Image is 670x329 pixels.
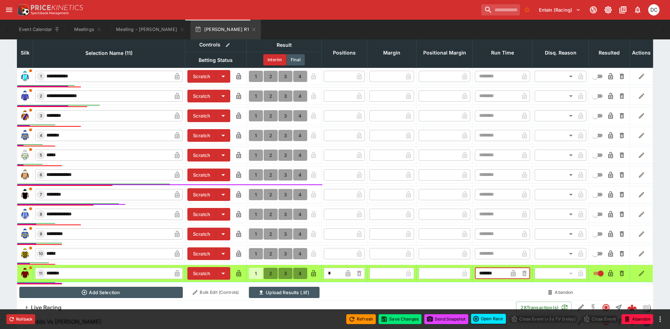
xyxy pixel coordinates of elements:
button: [PERSON_NAME] R1 [191,20,261,39]
button: 2 [264,150,278,161]
button: Abandon [621,314,653,324]
div: liveracing [642,303,650,312]
img: runner 10 [19,248,31,259]
button: Meetings [65,20,110,39]
img: runner 11 [19,268,31,279]
button: 4 [293,90,307,102]
div: David Crockford [648,4,659,15]
button: 1 [249,268,263,279]
img: runner 2 [19,90,31,102]
button: 1 [249,150,263,161]
span: 9 [38,232,44,236]
button: Scratch [187,208,216,221]
button: Documentation [617,4,629,16]
svg: Closed [602,303,610,312]
img: runner 4 [19,130,31,141]
button: Final [286,54,305,65]
span: 5 [38,153,44,158]
button: 3 [278,110,292,121]
button: 2 [264,90,278,102]
button: 3 [278,130,292,141]
button: Straight [612,301,625,314]
button: Save Changes [379,314,421,324]
span: 3 [38,113,44,118]
span: 11 [38,271,44,276]
button: 2 [264,268,278,279]
button: SGM Disabled [587,301,600,314]
button: 4 [293,248,307,259]
img: runner 5 [19,150,31,161]
span: Mark an event as closed and abandoned. [621,315,653,322]
input: search [481,4,520,15]
button: 1 [249,71,263,82]
button: 1 [249,248,263,259]
button: Rollback [6,314,35,324]
button: Scratch [187,129,216,142]
button: 3 [278,90,292,102]
h6: Live Racing [31,304,62,311]
button: 4 [293,150,307,161]
button: Connected to PK [587,4,600,16]
button: Upload Results (.lif) [249,287,320,298]
img: runner 7 [19,189,31,200]
button: 2 [264,130,278,141]
th: Controls [185,38,246,52]
button: Live Racing [17,300,516,315]
span: 1 [39,74,43,79]
button: 2 [264,248,278,259]
button: 3 [278,248,292,259]
th: Actions [630,38,653,68]
button: Refresh [346,314,376,324]
button: 4 [293,268,307,279]
div: 6ccec17e-6a01-4604-b41e-a1386f06e74d [627,303,637,312]
button: 1 [249,209,263,220]
button: Event Calendar [15,20,64,39]
button: 4 [293,71,307,82]
div: split button [471,314,506,324]
th: Silk [17,38,33,68]
span: 10 [37,251,44,256]
button: Toggle light/dark mode [602,4,614,16]
button: 2 [264,189,278,200]
button: Send Snapshot [424,314,468,324]
th: Resulted [589,38,630,68]
img: runner 6 [19,169,31,181]
th: Positions [322,38,367,68]
button: 2 [264,209,278,220]
button: 2 [264,110,278,121]
button: Meeting - Alexandra Park [112,20,189,39]
button: 3 [278,150,292,161]
span: 2 [38,94,44,99]
th: Margin [367,38,417,68]
button: 1 [249,189,263,200]
button: Scratch [187,228,216,240]
button: 4 [293,169,307,181]
button: Scratch [187,169,216,181]
button: more [656,315,664,323]
button: 3 [278,71,292,82]
button: 1 [249,228,263,240]
span: 6 [38,172,44,177]
button: Scratch [187,267,216,280]
img: PriceKinetics [31,5,83,10]
button: 3 [278,268,292,279]
img: runner 3 [19,110,31,121]
button: 4 [293,110,307,121]
button: 4 [293,228,307,240]
button: Edit Detail [574,301,587,314]
button: 3 [278,209,292,220]
button: Scratch [187,247,216,260]
button: Closed [600,301,612,314]
span: Betting Status [191,56,240,64]
img: runner 1 [19,71,31,82]
button: 1 [249,110,263,121]
img: logo-cerberus--red.svg [627,303,637,312]
button: 2 [264,228,278,240]
a: 6ccec17e-6a01-4604-b41e-a1386f06e74d [625,300,639,315]
th: Result [247,38,322,52]
button: 2 [264,169,278,181]
button: Scratch [187,70,216,83]
button: Scratch [187,188,216,201]
button: 3 [278,169,292,181]
button: Bulk edit [223,40,232,50]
